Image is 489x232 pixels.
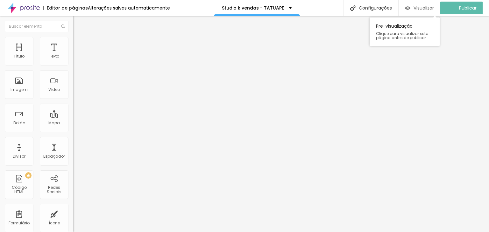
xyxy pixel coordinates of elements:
button: Publicar [440,2,483,14]
span: Visualizar [414,5,434,10]
div: Texto [49,54,59,58]
div: Editor de páginas [43,6,88,10]
div: Código HTML [6,185,32,194]
img: Icone [61,24,65,28]
div: Pre-visualização [370,17,440,46]
div: Ícone [49,221,60,225]
div: Vídeo [48,87,60,92]
span: Publicar [459,5,477,10]
p: Studio k vendas - TATUAPÉ [222,6,284,10]
div: Espaçador [43,154,65,159]
div: Botão [13,121,25,125]
div: Divisor [13,154,25,159]
div: Título [14,54,25,58]
button: Visualizar [399,2,440,14]
span: Clique para visualizar esta página antes de publicar. [376,31,433,40]
iframe: Editor [73,16,489,232]
div: Redes Sociais [41,185,67,194]
div: Mapa [48,121,60,125]
img: view-1.svg [405,5,410,11]
div: Imagem [11,87,28,92]
img: Icone [350,5,356,11]
input: Buscar elemento [5,21,68,32]
div: Alterações salvas automaticamente [88,6,170,10]
div: Formulário [9,221,30,225]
